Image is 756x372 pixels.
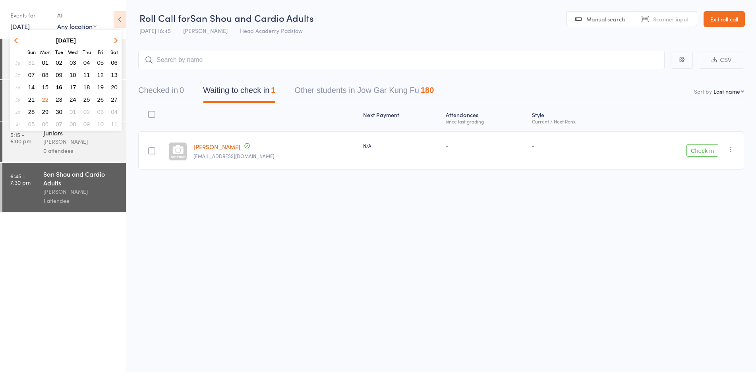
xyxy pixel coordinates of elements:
[190,11,314,24] span: San Shou and Cardio Adults
[111,71,118,78] span: 13
[15,96,20,103] em: 39
[81,57,93,68] button: 04
[39,82,52,93] button: 15
[443,107,529,128] div: Atten­dances
[15,109,20,115] em: 40
[586,15,625,23] span: Manual search
[28,84,35,91] span: 14
[42,71,49,78] span: 08
[53,119,65,129] button: 07
[81,119,93,129] button: 09
[56,96,62,103] span: 23
[68,48,78,55] small: Wednesday
[55,48,63,55] small: Tuesday
[138,51,665,69] input: Search by name
[28,96,35,103] span: 21
[56,108,62,115] span: 30
[15,84,20,91] em: 38
[97,108,104,115] span: 03
[39,57,52,68] button: 01
[108,94,120,105] button: 27
[56,121,62,127] span: 07
[53,106,65,117] button: 30
[699,52,744,69] button: CSV
[10,173,31,185] time: 6:45 - 7:30 pm
[39,69,52,80] button: 08
[81,82,93,93] button: 18
[713,87,740,95] div: Last name
[294,82,434,103] button: Other students in Jow Gar Kung Fu180
[28,59,35,66] span: 31
[57,9,97,22] div: At
[111,59,118,66] span: 06
[139,11,190,24] span: Roll Call for
[529,107,626,128] div: Style
[25,94,38,105] button: 21
[67,106,79,117] button: 01
[2,163,126,212] a: 6:45 -7:30 pmSan Shou and Cardio Adults[PERSON_NAME]1 attendee
[95,94,107,105] button: 26
[532,142,623,149] div: -
[28,121,35,127] span: 05
[139,27,171,35] span: [DATE] 18:45
[42,96,49,103] span: 22
[183,27,228,35] span: [PERSON_NAME]
[2,121,126,162] a: 5:15 -6:00 pmJuniors[PERSON_NAME]0 attendees
[53,57,65,68] button: 02
[653,15,689,23] span: Scanner input
[81,106,93,117] button: 02
[70,59,76,66] span: 03
[42,59,49,66] span: 01
[97,121,104,127] span: 10
[446,119,526,124] div: since last grading
[95,82,107,93] button: 19
[25,106,38,117] button: 28
[421,86,434,94] div: 180
[56,59,62,66] span: 02
[81,94,93,105] button: 25
[97,84,104,91] span: 19
[67,94,79,105] button: 24
[10,9,49,22] div: Events for
[83,108,90,115] span: 02
[193,153,357,159] small: athy5@outlook.com
[532,119,623,124] div: Current / Next Rank
[25,119,38,129] button: 05
[42,121,49,127] span: 06
[67,57,79,68] button: 03
[686,144,718,157] button: Check in
[25,69,38,80] button: 07
[83,121,90,127] span: 09
[363,142,439,149] div: N/A
[10,131,31,144] time: 5:15 - 6:00 pm
[83,71,90,78] span: 11
[42,108,49,115] span: 29
[111,96,118,103] span: 27
[83,96,90,103] span: 25
[98,48,103,55] small: Friday
[27,48,36,55] small: Sunday
[43,170,119,187] div: San Shou and Cardio Adults
[67,69,79,80] button: 10
[203,82,275,103] button: Waiting to check in1
[70,108,76,115] span: 01
[15,60,20,66] em: 36
[95,69,107,80] button: 12
[25,82,38,93] button: 14
[110,48,118,55] small: Saturday
[43,187,119,196] div: [PERSON_NAME]
[193,143,240,151] a: [PERSON_NAME]
[39,94,52,105] button: 22
[180,86,184,94] div: 0
[108,106,120,117] button: 04
[83,59,90,66] span: 04
[108,69,120,80] button: 13
[56,37,76,44] strong: [DATE]
[53,82,65,93] button: 16
[138,82,184,103] button: Checked in0
[111,108,118,115] span: 04
[70,121,76,127] span: 08
[53,69,65,80] button: 09
[95,57,107,68] button: 05
[43,196,119,205] div: 1 attendee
